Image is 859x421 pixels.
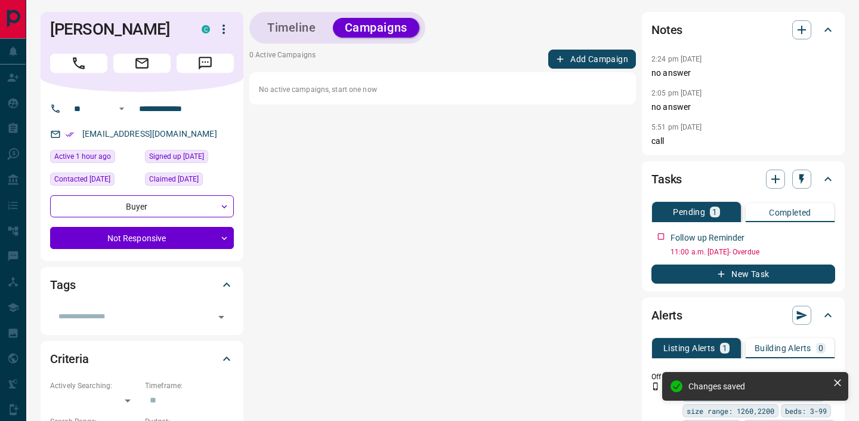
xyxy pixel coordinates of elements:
p: no answer [651,101,835,113]
span: Message [177,54,234,73]
a: [EMAIL_ADDRESS][DOMAIN_NAME] [82,129,217,139]
span: Signed up [DATE] [149,150,204,162]
p: 1 [722,344,727,352]
button: Open [115,102,129,116]
div: Not Responsive [50,227,234,249]
h1: [PERSON_NAME] [50,20,184,39]
div: Thu Aug 14 2025 [50,150,139,167]
p: Pending [673,208,705,216]
p: Listing Alerts [663,344,715,352]
div: Sat Jul 26 2025 [145,173,234,189]
h2: Notes [651,20,682,39]
span: Contacted [DATE] [54,173,110,185]
h2: Tasks [651,170,682,189]
div: Buyer [50,195,234,217]
button: Open [213,309,230,325]
p: 0 Active Campaigns [249,50,316,69]
p: 2:05 pm [DATE] [651,89,702,97]
p: 5:51 pm [DATE] [651,123,702,131]
div: Alerts [651,301,835,330]
p: no answer [651,67,835,79]
div: Tags [50,271,234,299]
p: Follow up Reminder [670,232,744,244]
h2: Tags [50,275,75,294]
p: call [651,135,835,147]
div: Tasks [651,165,835,193]
div: Sat Jul 26 2025 [50,173,139,189]
span: Call [50,54,107,73]
h2: Criteria [50,349,89,368]
button: Timeline [255,18,328,38]
p: 11:00 a.m. [DATE] - Overdue [670,247,835,257]
div: condos.ca [202,25,210,33]
span: Email [113,54,171,73]
p: 0 [818,344,823,352]
span: Active 1 hour ago [54,150,111,162]
p: Actively Searching: [50,380,139,391]
div: Notes [651,16,835,44]
span: Claimed [DATE] [149,173,199,185]
p: No active campaigns, start one now [259,84,626,95]
p: Building Alerts [755,344,811,352]
svg: Push Notification Only [651,382,660,391]
button: Campaigns [333,18,419,38]
div: Criteria [50,345,234,373]
p: Timeframe: [145,380,234,391]
p: Completed [769,208,811,217]
p: 1 [712,208,717,216]
p: Off [651,371,675,382]
svg: Email Verified [66,130,74,139]
p: 2:24 pm [DATE] [651,55,702,63]
button: New Task [651,265,835,284]
button: Add Campaign [548,50,636,69]
div: Changes saved [688,382,828,391]
div: Sat Jul 26 2025 [145,150,234,167]
h2: Alerts [651,306,682,325]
